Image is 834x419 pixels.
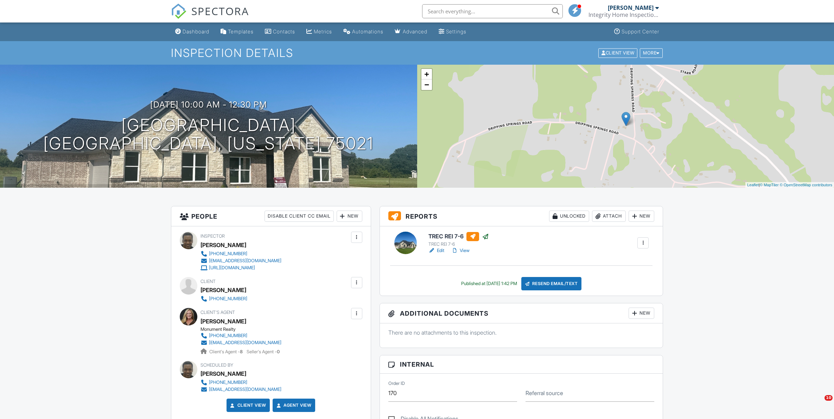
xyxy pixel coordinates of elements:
[265,211,334,222] div: Disable Client CC Email
[262,25,298,38] a: Contacts
[598,50,639,55] a: Client View
[436,25,469,38] a: Settings
[629,308,654,319] div: New
[446,28,466,34] div: Settings
[200,362,233,368] span: Scheduled By
[380,206,663,226] h3: Reports
[588,11,659,18] div: Integrity Home Inspection Services
[760,183,779,187] a: © MapTiler
[598,48,637,58] div: Client View
[825,395,833,401] span: 10
[200,379,281,386] a: [PHONE_NUMBER]
[200,295,247,302] a: [PHONE_NUMBER]
[209,387,281,392] div: [EMAIL_ADDRESS][DOMAIN_NAME]
[428,247,444,254] a: Edit
[209,380,247,385] div: [PHONE_NUMBER]
[340,25,386,38] a: Automations (Basic)
[200,285,246,295] div: [PERSON_NAME]
[428,241,489,247] div: TREC REI 7-6
[209,333,247,339] div: [PHONE_NUMBER]
[380,355,663,374] h3: Internal
[200,339,281,346] a: [EMAIL_ADDRESS][DOMAIN_NAME]
[228,28,254,34] div: Templates
[461,281,517,286] div: Published at [DATE] 1:42 PM
[200,310,235,315] span: Client's Agent
[421,69,432,79] a: Zoom in
[200,332,281,339] a: [PHONE_NUMBER]
[229,402,266,409] a: Client View
[191,4,249,18] span: SPECTORA
[275,402,311,409] a: Agent View
[337,211,362,222] div: New
[200,233,225,239] span: Inspector
[428,232,489,241] h6: TREC REI 7-6
[780,183,832,187] a: © OpenStreetMap contributors
[209,258,281,264] div: [EMAIL_ADDRESS][DOMAIN_NAME]
[352,28,383,34] div: Automations
[629,211,654,222] div: New
[592,211,626,222] div: Attach
[209,349,244,354] span: Client's Agent -
[183,28,209,34] div: Dashboard
[451,247,470,254] a: View
[209,340,281,346] div: [EMAIL_ADDRESS][DOMAIN_NAME]
[209,265,255,271] div: [URL][DOMAIN_NAME]
[810,395,827,412] iframe: Intercom live chat
[380,303,663,323] h3: Additional Documents
[171,9,249,24] a: SPECTORA
[277,349,280,354] strong: 0
[209,296,247,302] div: [PHONE_NUMBER]
[608,4,654,11] div: [PERSON_NAME]
[200,264,281,271] a: [URL][DOMAIN_NAME]
[150,100,267,109] h3: [DATE] 10:00 am - 12:30 pm
[521,277,582,290] div: Resend Email/Text
[549,211,589,222] div: Unlocked
[43,116,374,153] h1: [GEOGRAPHIC_DATA] [GEOGRAPHIC_DATA], [US_STATE] 75021
[200,279,216,284] span: Client
[428,232,489,247] a: TREC REI 7-6 TREC REI 7-6
[171,47,663,59] h1: Inspection Details
[273,28,295,34] div: Contacts
[200,257,281,264] a: [EMAIL_ADDRESS][DOMAIN_NAME]
[388,329,655,336] p: There are no attachments to this inspection.
[218,25,256,38] a: Templates
[171,4,186,19] img: The Best Home Inspection Software - Spectora
[200,240,246,250] div: [PERSON_NAME]
[171,206,371,226] h3: People
[200,386,281,393] a: [EMAIL_ADDRESS][DOMAIN_NAME]
[747,183,759,187] a: Leaflet
[611,25,662,38] a: Support Center
[240,349,243,354] strong: 8
[421,79,432,90] a: Zoom out
[200,327,287,332] div: Monument Realty
[314,28,332,34] div: Metrics
[200,368,246,379] div: [PERSON_NAME]
[388,380,405,387] label: Order ID
[422,4,563,18] input: Search everything...
[200,250,281,257] a: [PHONE_NUMBER]
[622,28,659,34] div: Support Center
[209,251,247,257] div: [PHONE_NUMBER]
[172,25,212,38] a: Dashboard
[640,48,663,58] div: More
[745,182,834,188] div: |
[526,389,563,397] label: Referral source
[200,316,246,327] a: [PERSON_NAME]
[403,28,427,34] div: Advanced
[247,349,280,354] span: Seller's Agent -
[304,25,335,38] a: Metrics
[392,25,430,38] a: Advanced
